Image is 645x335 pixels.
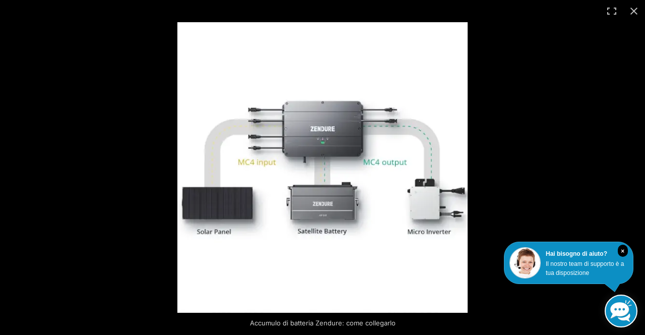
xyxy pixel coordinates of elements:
[250,319,396,327] font: Accumulo di batteria Zendure: come collegarlo
[618,245,628,257] i: Vicino
[177,22,468,313] img: Zendure-Batteriespeicher-wie-anschliessen.webp
[546,250,607,257] font: Hai bisogno di aiuto?
[546,260,624,276] font: Il nostro team di supporto è a tua disposizione
[621,248,624,255] font: ×
[509,247,541,278] img: Assistenza clienti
